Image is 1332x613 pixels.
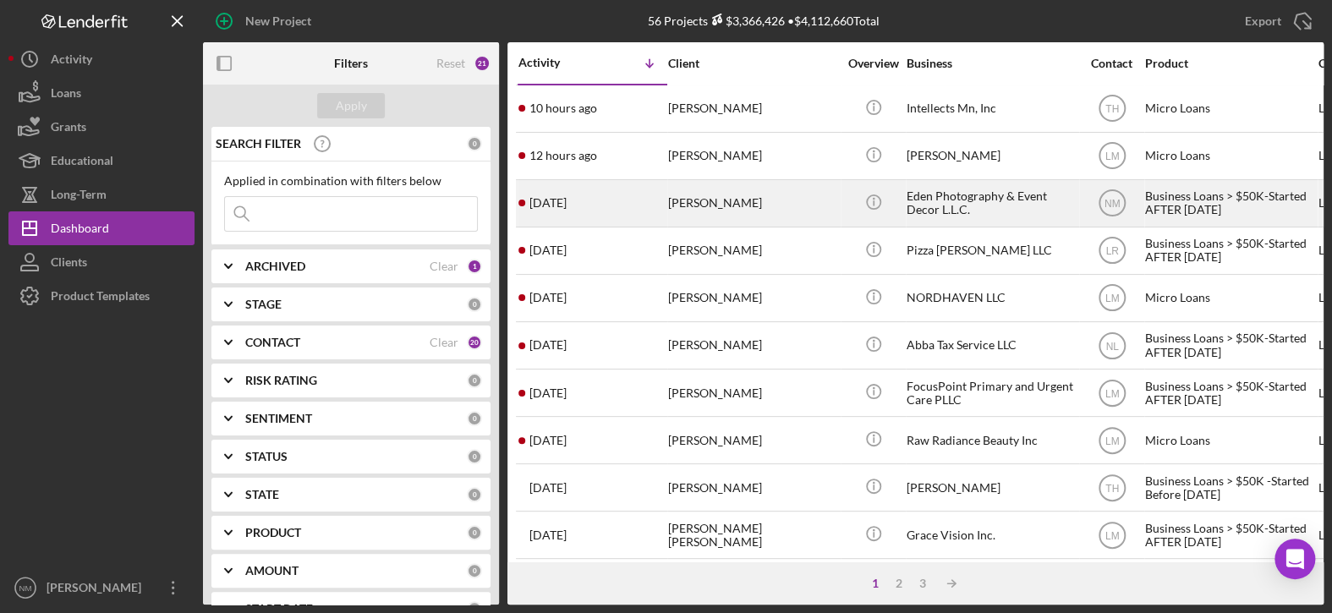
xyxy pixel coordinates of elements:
div: [PERSON_NAME] [668,228,837,273]
div: Business Loans > $50K-Started AFTER [DATE] [1145,370,1314,415]
button: Export [1228,4,1324,38]
text: TH [1105,103,1119,115]
div: Grants [51,110,86,148]
text: NM [19,583,32,593]
div: $3,366,426 [708,14,785,28]
text: LM [1105,151,1119,162]
div: [PERSON_NAME] [668,370,837,415]
div: 0 [467,136,482,151]
div: 0 [467,411,482,426]
div: Micro Loans [1145,276,1314,320]
div: 56 Projects • $4,112,660 Total [648,14,880,28]
div: [PERSON_NAME] [42,571,152,609]
b: STATUS [245,450,288,463]
text: LR [1105,245,1119,257]
button: New Project [203,4,328,38]
div: [PERSON_NAME] [907,134,1076,178]
time: 2025-10-02 15:13 [529,481,567,495]
div: Clear [430,260,458,273]
div: Product Templates [51,279,150,317]
div: Business Loans > $50K-Started AFTER [DATE] [1145,323,1314,368]
div: 0 [467,487,482,502]
div: 0 [467,373,482,388]
div: [PERSON_NAME] [668,181,837,226]
button: Apply [317,93,385,118]
div: Dashboard [51,211,109,249]
div: Grace Vision Inc. [907,512,1076,557]
div: Activity [518,56,593,69]
div: Apply [336,93,367,118]
b: Filters [334,57,368,70]
text: NL [1105,340,1119,352]
div: 3 [911,577,935,590]
button: Activity [8,42,195,76]
div: Loans [51,76,81,114]
button: Educational [8,144,195,178]
div: Pizza [PERSON_NAME] LLC [907,228,1076,273]
b: RISK RATING [245,374,317,387]
button: Long-Term [8,178,195,211]
button: NM[PERSON_NAME] [8,571,195,605]
div: Intellects Mn, Inc [907,86,1076,131]
time: 2025-10-03 11:51 [529,386,567,400]
div: Educational [51,144,113,182]
div: Contact [1080,57,1143,70]
div: 20 [467,335,482,350]
time: 2025-10-03 20:56 [529,244,567,257]
time: 2025-10-04 04:26 [529,196,567,210]
div: Business [907,57,1076,70]
div: Micro Loans [1145,134,1314,178]
div: Business Loans > $50K-Started AFTER [DATE] [1145,512,1314,557]
time: 2025-10-03 18:10 [529,291,567,304]
b: CONTACT [245,336,300,349]
b: PRODUCT [245,526,301,539]
div: Product [1145,57,1314,70]
div: Clear [430,336,458,349]
div: [PERSON_NAME] [668,134,837,178]
b: AMOUNT [245,564,299,577]
div: Aubergine Hospitality [907,560,1076,605]
button: Clients [8,245,195,279]
div: 1 [467,259,482,274]
button: Loans [8,76,195,110]
div: FocusPoint Primary and Urgent Care PLLC [907,370,1076,415]
text: LM [1105,293,1119,304]
div: [PERSON_NAME] [668,276,837,320]
button: Product Templates [8,279,195,313]
div: Business Loans > $50K-Started AFTER [DATE] [1145,181,1314,226]
text: TH [1105,482,1119,494]
div: [PERSON_NAME] [907,465,1076,510]
div: Clients [51,245,87,283]
time: 2025-10-03 17:23 [529,338,567,352]
div: [PERSON_NAME] [668,323,837,368]
div: Export [1245,4,1281,38]
time: 2025-10-06 02:22 [529,149,597,162]
div: [PERSON_NAME] [668,86,837,131]
div: Micro Loans [1145,418,1314,462]
div: 1 [863,577,887,590]
b: ARCHIVED [245,260,305,273]
a: Grants [8,110,195,144]
div: Micro Loans [1145,560,1314,605]
div: 21 [474,55,491,72]
div: [PERSON_NAME] [668,465,837,510]
div: 0 [467,449,482,464]
div: Micro Loans [1145,86,1314,131]
div: Client [668,57,837,70]
a: Dashboard [8,211,195,245]
div: 0 [467,297,482,312]
time: 2025-10-06 05:10 [529,101,597,115]
div: Business Loans > $50K-Started AFTER [DATE] [1145,228,1314,273]
div: New Project [245,4,311,38]
b: SENTIMENT [245,412,312,425]
div: Eden Photography & Event Decor L.L.C. [907,181,1076,226]
div: [PERSON_NAME] [668,560,837,605]
div: Business Loans > $50K -Started Before [DATE] [1145,465,1314,510]
div: 0 [467,563,482,578]
div: Abba Tax Service LLC [907,323,1076,368]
